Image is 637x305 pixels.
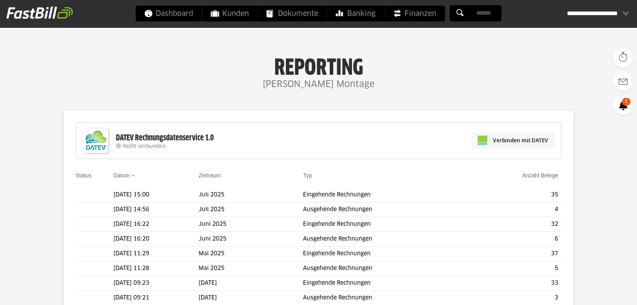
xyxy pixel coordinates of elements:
img: fastbill_logo_white.png [6,6,73,19]
img: DATEV-Datenservice Logo [80,125,112,157]
a: Banking [327,6,384,21]
a: Datum [113,172,130,179]
td: Juli 2025 [199,202,303,217]
td: Juli 2025 [199,188,303,202]
span: 1 [622,98,631,106]
a: 1 [613,95,633,115]
td: Eingehende Rechnungen [303,217,468,232]
span: Verbinden mit DATEV [493,136,548,144]
td: [DATE] [199,276,303,291]
span: Dashboard [145,6,193,21]
td: 5 [468,261,561,276]
td: Ausgehende Rechnungen [303,202,468,217]
div: DATEV Rechnungsdatenservice 1.0 [116,133,214,143]
h1: Reporting [80,56,557,77]
td: 32 [468,217,561,232]
td: Ausgehende Rechnungen [303,232,468,247]
td: Eingehende Rechnungen [303,247,468,261]
span: Banking [336,6,375,21]
td: 4 [468,202,561,217]
a: Anzahl Belege [522,172,558,179]
td: Eingehende Rechnungen [303,276,468,291]
td: Juni 2025 [199,217,303,232]
span: Dokumente [267,6,318,21]
td: [DATE] 16:20 [113,232,199,247]
td: 37 [468,247,561,261]
span: Finanzen [393,6,436,21]
span: Kunden [211,6,249,21]
img: sort_desc.gif [131,175,137,177]
td: Eingehende Rechnungen [303,188,468,202]
span: Nicht verbunden [123,144,166,149]
td: [DATE] 11:29 [113,247,199,261]
a: Dashboard [136,6,202,21]
a: Kunden [202,6,258,21]
a: Typ [303,172,312,179]
a: Zeitraum [199,172,221,179]
td: [DATE] 16:22 [113,217,199,232]
td: 6 [468,232,561,247]
td: 35 [468,188,561,202]
img: pi-datev-logo-farbig-24.svg [478,136,487,145]
iframe: Öffnet ein Widget, in dem Sie weitere Informationen finden [533,281,629,301]
td: [DATE] 14:56 [113,202,199,217]
a: Finanzen [385,6,445,21]
td: [DATE] 09:23 [113,276,199,291]
td: Juni 2025 [199,232,303,247]
td: Mai 2025 [199,261,303,276]
a: Verbinden mit DATEV [471,132,555,149]
td: [DATE] 11:28 [113,261,199,276]
td: 33 [468,276,561,291]
td: Ausgehende Rechnungen [303,261,468,276]
a: Status [76,172,92,179]
td: Mai 2025 [199,247,303,261]
td: [DATE] 15:00 [113,188,199,202]
a: Dokumente [258,6,327,21]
